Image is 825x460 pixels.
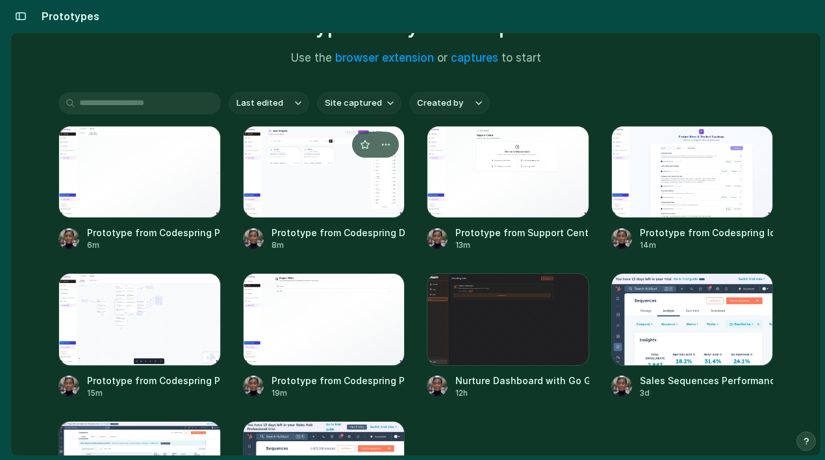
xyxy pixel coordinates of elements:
[87,374,221,387] div: Prototype from Codespring PRDs: Shuum
[272,226,405,239] div: Prototype from Codespring Dashboard
[229,92,309,114] button: Last edited
[272,239,405,251] div: 8m
[409,92,490,114] button: Created by
[335,51,434,64] a: browser extension
[272,374,405,387] div: Prototype from Codespring PRDs Dashboard
[325,97,382,110] span: Site captured
[272,387,405,399] div: 19m
[58,126,221,251] a: Prototype from Codespring PRDs: ShuumPrototype from Codespring PRDs: Shuum6m
[455,239,589,251] div: 13m
[243,273,405,398] a: Prototype from Codespring PRDs DashboardPrototype from Codespring PRDs Dashboard19m
[455,374,589,387] div: Nurture Dashboard with Go Goals Tab
[427,273,589,398] a: Nurture Dashboard with Go Goals TabNurture Dashboard with Go Goals Tab12h
[455,387,589,399] div: 12h
[611,273,774,398] a: Sales Sequences Performance DemoSales Sequences Performance Demo3d
[87,226,221,239] div: Prototype from Codespring PRDs: Shuum
[317,92,401,114] button: Site captured
[87,239,221,251] div: 6m
[236,97,283,110] span: Last edited
[291,50,541,67] span: Use the or to start
[451,51,498,64] a: captures
[36,8,99,24] h2: Prototypes
[640,239,774,251] div: 14m
[640,387,774,399] div: 3d
[87,387,221,399] div: 15m
[427,126,589,251] a: Prototype from Support CenterPrototype from Support Center13m
[58,273,221,398] a: Prototype from Codespring PRDs: ShuumPrototype from Codespring PRDs: Shuum15m
[611,126,774,251] a: Prototype from Codespring Ideas & RoadmapPrototype from Codespring Ideas & Roadmap14m
[640,374,774,387] div: Sales Sequences Performance Demo
[455,226,589,239] div: Prototype from Support Center
[243,126,405,251] a: Prototype from Codespring DashboardPrototype from Codespring Dashboard8m
[640,226,774,239] div: Prototype from Codespring Ideas & Roadmap
[417,97,463,110] span: Created by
